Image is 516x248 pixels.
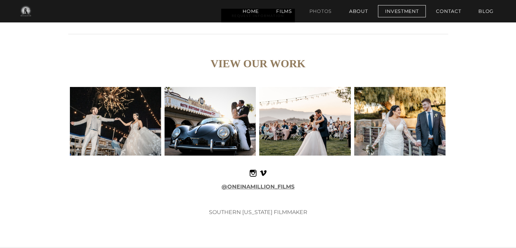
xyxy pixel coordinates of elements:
a: Investment [378,5,426,17]
a: Home [235,5,266,17]
a: Films [269,5,299,17]
a: VIEW OUR WORK [211,57,306,70]
a: @ONEINAMILLION_FILMS [222,183,294,190]
a: Contact [429,5,468,17]
a: BLOG [471,5,501,17]
img: One in a Million Films | Los Angeles Wedding Videographer [14,4,38,18]
a: Photos [302,5,339,17]
a: Vimeo [260,169,267,177]
img: 3o5a7847-00-00-08-21-still001-2_1.jpg [165,86,256,156]
a: About [342,5,375,17]
a: Instagram [250,169,256,177]
img: 374-lydiatsou-dsc03195_1.jpg [253,87,356,156]
img: a7303018_1.jpg [64,87,167,156]
img: alejandra-and-ceasar-2_1.jpg [348,87,451,156]
span: ​SOUTHERN [US_STATE] FILMMAKER [209,209,307,215]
